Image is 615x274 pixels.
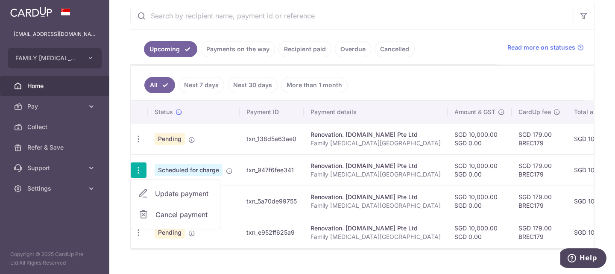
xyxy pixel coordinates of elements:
td: SGD 10,000.00 SGD 0.00 [448,217,512,248]
a: Upcoming [144,41,197,57]
p: Family [MEDICAL_DATA][GEOGRAPHIC_DATA] [310,139,441,147]
span: Scheduled for charge [155,164,223,176]
td: SGD 179.00 BREC179 [512,186,567,217]
div: Renovation. [DOMAIN_NAME] Pte Ltd [310,130,441,139]
div: Renovation. [DOMAIN_NAME] Pte Ltd [310,162,441,170]
p: Family [MEDICAL_DATA][GEOGRAPHIC_DATA] [310,201,441,210]
p: Family [MEDICAL_DATA][GEOGRAPHIC_DATA] [310,170,441,179]
a: Payments on the way [201,41,275,57]
a: Cancelled [375,41,415,57]
span: Status [155,108,173,116]
iframe: Opens a widget where you can find more information [560,248,606,270]
th: Payment details [304,101,448,123]
img: CardUp [10,7,52,17]
a: Next 30 days [228,77,278,93]
td: txn_5a70de99755 [240,186,304,217]
td: txn_e952ff625a9 [240,217,304,248]
span: Pay [27,102,84,111]
td: SGD 10,000.00 SGD 0.00 [448,186,512,217]
td: SGD 179.00 BREC179 [512,154,567,186]
span: CardUp fee [518,108,551,116]
td: SGD 10,000.00 SGD 0.00 [448,154,512,186]
span: Total amt. [574,108,602,116]
input: Search by recipient name, payment id or reference [130,2,574,29]
div: Renovation. [DOMAIN_NAME] Pte Ltd [310,193,441,201]
span: Read more on statuses [507,43,575,52]
div: Renovation. [DOMAIN_NAME] Pte Ltd [310,224,441,233]
a: Recipient paid [278,41,331,57]
span: Settings [27,184,84,193]
td: txn_947f6fee341 [240,154,304,186]
span: Collect [27,123,84,131]
button: FAMILY [MEDICAL_DATA] CENTRE PTE. LTD. [8,48,102,68]
a: Overdue [335,41,371,57]
p: [EMAIL_ADDRESS][DOMAIN_NAME] [14,30,96,38]
td: txn_138d5a63ae0 [240,123,304,154]
span: Support [27,164,84,172]
td: SGD 179.00 BREC179 [512,217,567,248]
a: Next 7 days [179,77,224,93]
span: Refer & Save [27,143,84,152]
span: FAMILY [MEDICAL_DATA] CENTRE PTE. LTD. [15,54,79,62]
a: Read more on statuses [507,43,584,52]
a: More than 1 month [281,77,348,93]
span: Amount & GST [454,108,495,116]
a: All [144,77,175,93]
span: Pending [155,227,185,239]
td: SGD 10,000.00 SGD 0.00 [448,123,512,154]
span: Pending [155,133,185,145]
p: Family [MEDICAL_DATA][GEOGRAPHIC_DATA] [310,233,441,241]
td: SGD 179.00 BREC179 [512,123,567,154]
th: Payment ID [240,101,304,123]
span: Home [27,82,84,90]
